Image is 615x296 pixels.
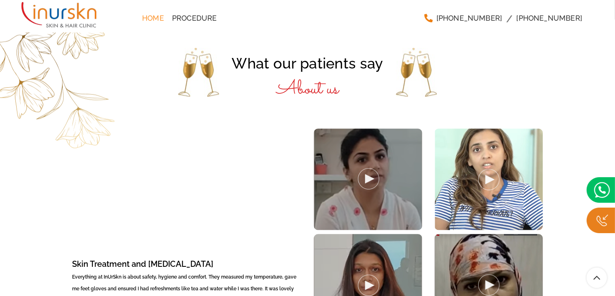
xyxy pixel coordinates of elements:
a: Procedure [168,10,221,26]
span: Procedure [172,15,217,22]
div: What our patients say [231,54,384,73]
span: [PHONE_NUMBER] [436,15,502,22]
span: [PHONE_NUMBER] [516,15,582,22]
a: Home [138,10,168,26]
h4: About us [231,77,384,102]
a: Scroll To Top [587,268,607,288]
img: vector_smart_object_2 [396,48,437,97]
a: [PHONE_NUMBER] [512,10,586,26]
a: [PHONE_NUMBER] [420,10,506,26]
span: Home [142,15,164,22]
img: vector_smart_object_2 [178,48,219,97]
strong: Skin Treatment and [MEDICAL_DATA] [72,259,214,269]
